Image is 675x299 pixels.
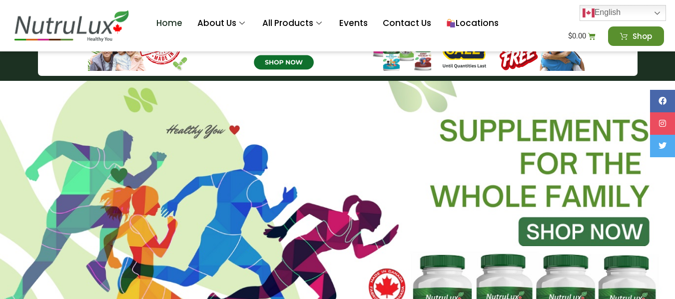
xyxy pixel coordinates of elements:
a: $0.00 [556,26,608,46]
a: Locations [439,3,506,43]
span: $ [568,31,572,40]
span: Shop [633,32,652,40]
a: All Products [255,3,332,43]
a: Contact Us [375,3,439,43]
img: en [583,7,595,19]
a: English [580,5,666,21]
a: Home [149,3,190,43]
a: Shop [608,26,664,46]
a: About Us [190,3,255,43]
bdi: 0.00 [568,31,586,40]
img: 🛍️ [447,19,455,27]
a: Events [332,3,375,43]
